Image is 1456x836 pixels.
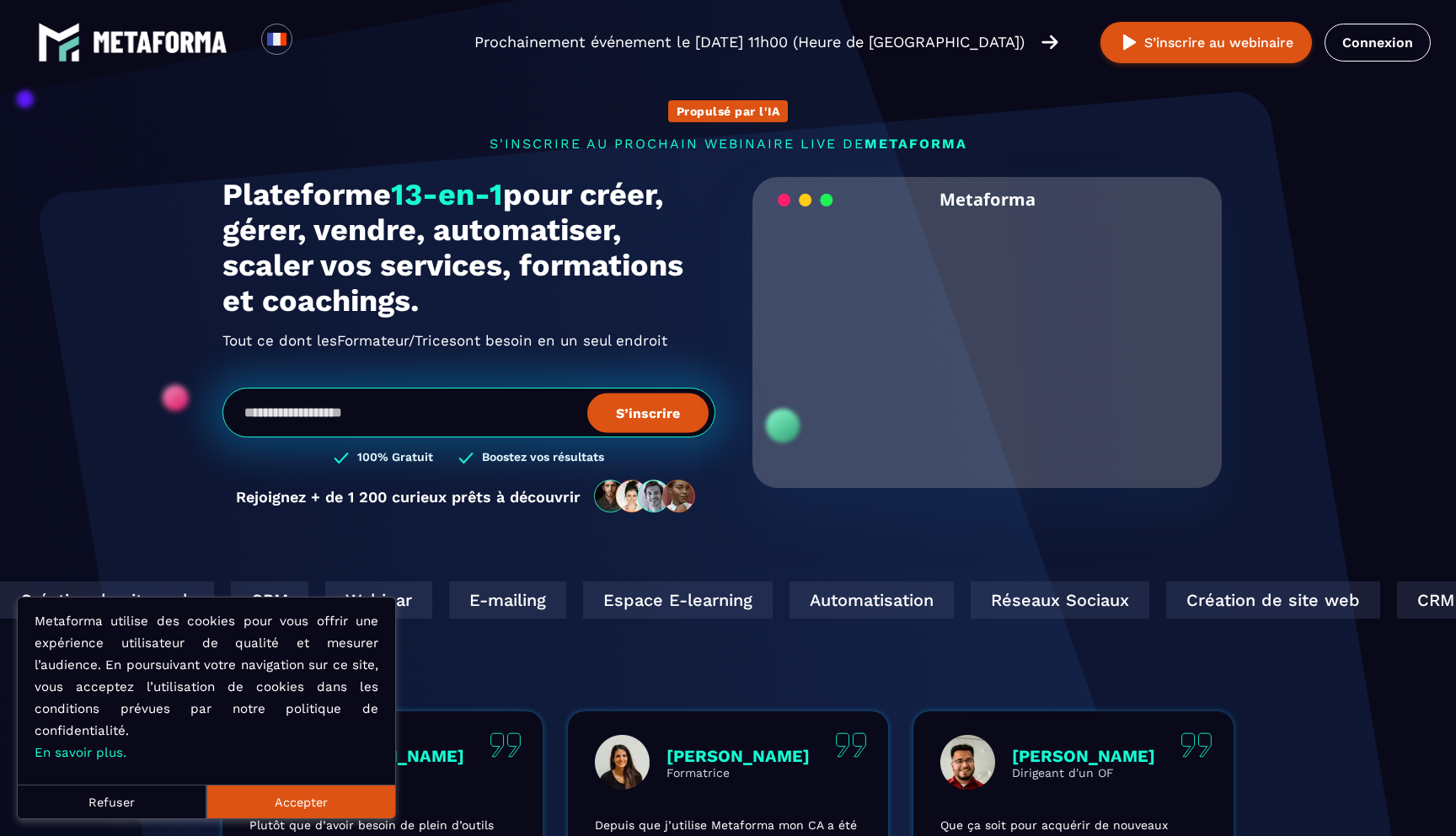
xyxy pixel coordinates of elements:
[835,732,867,758] img: quote
[337,327,457,354] span: Formateur/Trices
[334,450,349,466] img: checked
[266,29,287,50] img: fr
[1325,24,1431,62] a: Connexion
[206,785,395,818] button: Accepter
[292,24,334,61] div: Search for option
[325,581,432,619] div: Webinar
[1041,33,1058,51] img: arrow-right
[1180,732,1212,758] img: quote
[474,30,1025,54] p: Prochainement événement le [DATE] 11h00 (Heure de [GEOGRAPHIC_DATA])
[482,450,604,466] h3: Boostez vos résultats
[1119,32,1140,53] img: play
[357,450,433,466] h3: 100% Gratuit
[790,581,954,619] div: Automatisation
[35,745,126,760] a: En savoir plus.
[458,450,474,466] img: checked
[222,136,1234,152] p: s'inscrire au prochain webinaire live de
[939,177,1036,222] h2: Metaforma
[1166,581,1380,619] div: Création de site web
[35,610,378,764] p: Metaforma utilise des cookies pour vous offrir une expérience utilisateur de qualité et mesurer l...
[864,136,967,152] span: METAFORMA
[449,581,566,619] div: E-mailing
[971,581,1149,619] div: Réseaux Sociaux
[666,746,810,766] p: [PERSON_NAME]
[1012,766,1155,780] p: Dirigeant d'un OF
[595,735,650,790] img: profile
[222,327,715,354] h2: Tout ce dont les ont besoin en un seul endroit
[236,488,581,506] p: Rejoignez + de 1 200 curieux prêts à découvrir
[940,735,995,790] img: profile
[391,177,503,212] span: 13-en-1
[18,785,206,818] button: Refuser
[587,393,709,432] button: S’inscrire
[38,21,80,63] img: logo
[589,479,702,514] img: community-people
[778,192,833,208] img: loading
[666,766,810,780] p: Formatrice
[231,581,308,619] div: CRM
[222,177,715,319] h1: Plateforme pour créer, gérer, vendre, automatiser, scaler vos services, formations et coachings.
[1012,746,1155,766] p: [PERSON_NAME]
[765,222,1209,443] video: Your browser does not support the video tag.
[583,581,773,619] div: Espace E-learning
[93,31,227,53] img: logo
[677,104,780,118] p: Propulsé par l'IA
[307,32,319,52] input: Search for option
[1100,22,1312,63] button: S’inscrire au webinaire
[490,732,522,758] img: quote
